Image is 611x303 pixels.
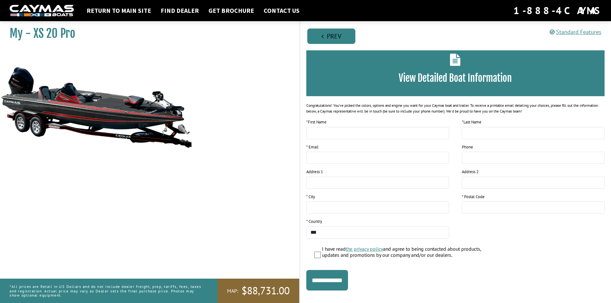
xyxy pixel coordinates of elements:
[306,103,605,114] div: Congratulations! You’ve picked the colors, options and engine you want for your Caymas boat and t...
[10,26,283,41] h1: My - XS 20 Pro
[306,218,322,225] label: * Country
[83,6,154,15] a: Return to main site
[346,246,383,252] a: the privacy policy
[242,284,290,298] span: $88,731.00
[550,28,601,36] a: Standard Features
[322,246,496,260] label: I have read and agree to being contacted about products, updates and promotions by our company an...
[306,194,315,200] label: * City
[513,4,601,18] div: 1-888-4CAYMAS
[306,169,323,175] label: Address 1
[462,194,485,200] label: * Postal Code
[462,144,473,150] label: Phone
[157,6,202,15] a: Find Dealer
[307,29,355,44] a: Prev
[462,169,479,175] label: Address 2
[10,5,74,17] img: white-logo-c9c8dbefe5ff5ceceb0f0178aa75bf4bb51f6bca0971e226c86eb53dfe498488.png
[306,144,318,150] label: * Email
[260,6,303,15] a: Contact Us
[306,119,327,125] label: First Name
[205,6,257,15] a: Get Brochure
[227,288,238,294] span: MAP:
[316,72,595,84] h3: View Detailed Boat Information
[10,281,203,300] p: *All prices are Retail in US Dollars and do not include dealer freight, prep, tariffs, fees, taxe...
[217,279,299,303] a: MAP:$88,731.00
[462,119,481,125] label: Last Name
